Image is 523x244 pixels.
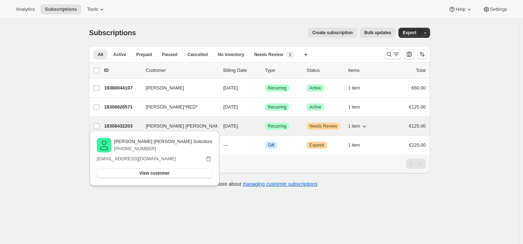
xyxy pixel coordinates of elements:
button: 1 item [348,121,368,131]
button: [PERSON_NAME]*RED* [141,101,213,113]
div: IDCustomerBilling DateTypeStatusItemsTotal [104,67,426,74]
div: 19380044107[PERSON_NAME][DATE]SuccessRecurringSuccessActive1 item€60.00 [104,83,426,93]
div: Items [348,67,384,74]
span: Recurring [268,85,286,91]
span: Recurring [268,123,286,129]
button: 1 item [348,83,368,93]
p: Status [307,67,342,74]
nav: Pagination [406,159,426,169]
span: Help [456,6,465,12]
span: Paused [162,52,177,57]
span: €125.00 [409,104,426,110]
span: Gift [268,142,275,148]
button: 1 item [348,102,368,112]
span: [DATE] [223,85,238,91]
span: Active [113,52,126,57]
span: [DATE] [223,104,238,110]
span: Analytics [16,6,35,12]
p: Customer [146,67,218,74]
p: [PERSON_NAME] [PERSON_NAME] Solicitors [114,138,213,145]
a: managing customer subscriptions [243,181,318,187]
div: 18308432203[PERSON_NAME] [PERSON_NAME] Solicitors[DATE]SuccessRecurringWarningNeeds Review1 item€... [104,121,426,131]
p: 18308432203 [104,123,140,130]
span: 1 item [348,123,360,129]
p: Learn more about [202,180,318,188]
span: Needs Review [309,123,337,129]
span: --- [223,142,228,148]
span: Active [309,85,321,91]
button: Help [444,4,477,14]
button: Bulk updates [360,28,396,38]
p: ID [104,67,140,74]
button: Export [398,28,421,38]
button: Sort the results [417,49,427,59]
p: 19380044107 [104,84,140,92]
span: Recurring [268,104,286,110]
button: Tools [83,4,109,14]
span: €125.00 [409,123,426,129]
button: Analytics [11,4,39,14]
span: No inventory [218,52,244,57]
span: Export [403,30,416,36]
button: Create subscription [308,28,357,38]
span: Cancelled [187,52,208,57]
p: [EMAIL_ADDRESS][DOMAIN_NAME] [97,155,176,162]
button: Customize table column order and visibility [404,49,414,59]
span: Prepaid [136,52,152,57]
span: 1 item [348,142,360,148]
p: Billing Date [223,67,259,74]
p: Total [416,67,426,74]
span: Expired [309,142,324,148]
span: Create subscription [312,30,353,36]
button: [PERSON_NAME] [141,82,213,94]
button: Search and filter results [384,49,401,59]
span: [PERSON_NAME] [146,84,184,92]
p: [PHONE_NUMBER] [114,145,213,152]
span: €60.00 [411,85,426,91]
button: [PERSON_NAME] [PERSON_NAME] Solicitors [141,120,213,132]
span: Tools [87,6,98,12]
span: Subscriptions [45,6,77,12]
span: [PERSON_NAME]*RED* [146,103,197,111]
span: [PERSON_NAME] [PERSON_NAME] Solicitors [146,123,244,130]
button: Create new view [300,50,312,60]
button: View customer [97,168,213,178]
span: 1 item [348,104,360,110]
img: variant image [97,138,111,152]
div: 18306826571[PERSON_NAME]*RED*[DATE]SuccessRecurringSuccessActive1 item€125.00 [104,102,426,112]
span: View customer [139,170,169,176]
span: Needs Review [254,52,283,57]
span: Subscriptions [89,29,136,37]
span: 1 [289,52,291,57]
button: Settings [478,4,512,14]
button: Subscriptions [41,4,81,14]
div: Type [265,67,301,74]
div: 18609701195Una [PERSON_NAME]---InfoGiftWarningExpired1 item€225.00 [104,140,426,150]
p: 18306826571 [104,103,140,111]
span: €225.00 [409,142,426,148]
span: Settings [490,6,507,12]
span: Active [309,104,321,110]
span: All [98,52,103,57]
button: 1 item [348,140,368,150]
span: Bulk updates [364,30,391,36]
span: 1 item [348,85,360,91]
span: [DATE] [223,123,238,129]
